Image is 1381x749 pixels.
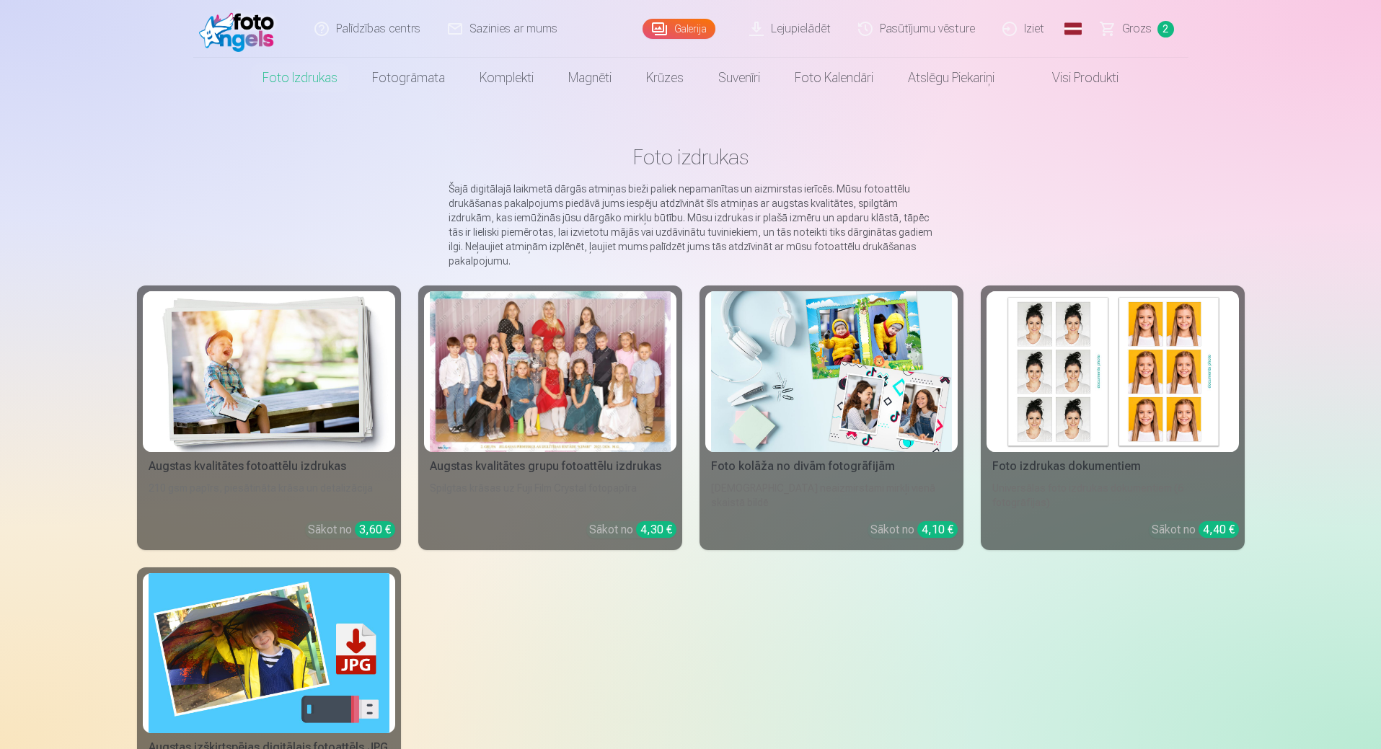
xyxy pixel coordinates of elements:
[149,291,389,452] img: Augstas kvalitātes fotoattēlu izdrukas
[149,144,1233,170] h1: Foto izdrukas
[308,521,395,539] div: Sākot no
[589,521,676,539] div: Sākot no
[917,521,958,538] div: 4,10 €
[629,58,701,98] a: Krūzes
[462,58,551,98] a: Komplekti
[424,458,676,475] div: Augstas kvalitātes grupu fotoattēlu izdrukas
[199,6,282,52] img: /fa1
[777,58,891,98] a: Foto kalendāri
[245,58,355,98] a: Foto izdrukas
[700,285,963,550] a: Foto kolāža no divām fotogrāfijāmFoto kolāža no divām fotogrāfijām[DEMOGRAPHIC_DATA] neaizmirstam...
[551,58,629,98] a: Magnēti
[636,521,676,538] div: 4,30 €
[870,521,958,539] div: Sākot no
[711,291,952,452] img: Foto kolāža no divām fotogrāfijām
[137,285,401,550] a: Augstas kvalitātes fotoattēlu izdrukasAugstas kvalitātes fotoattēlu izdrukas210 gsm papīrs, piesā...
[1012,58,1136,98] a: Visi produkti
[1122,20,1152,37] span: Grozs
[355,521,395,538] div: 3,60 €
[424,481,676,510] div: Spilgtas krāsas uz Fuji Film Crystal fotopapīra
[705,458,958,475] div: Foto kolāža no divām fotogrāfijām
[1157,21,1174,37] span: 2
[418,285,682,550] a: Augstas kvalitātes grupu fotoattēlu izdrukasSpilgtas krāsas uz Fuji Film Crystal fotopapīraSākot ...
[981,285,1245,550] a: Foto izdrukas dokumentiemFoto izdrukas dokumentiemUniversālas foto izdrukas dokumentiem (6 fotogr...
[149,573,389,734] img: Augstas izšķirtspējas digitālais fotoattēls JPG formātā
[987,458,1239,475] div: Foto izdrukas dokumentiem
[1199,521,1239,538] div: 4,40 €
[987,481,1239,510] div: Universālas foto izdrukas dokumentiem (6 fotogrāfijas)
[143,481,395,510] div: 210 gsm papīrs, piesātināta krāsa un detalizācija
[643,19,715,39] a: Galerija
[992,291,1233,452] img: Foto izdrukas dokumentiem
[143,458,395,475] div: Augstas kvalitātes fotoattēlu izdrukas
[1152,521,1239,539] div: Sākot no
[449,182,933,268] p: Šajā digitālajā laikmetā dārgās atmiņas bieži paliek nepamanītas un aizmirstas ierīcēs. Mūsu foto...
[701,58,777,98] a: Suvenīri
[705,481,958,510] div: [DEMOGRAPHIC_DATA] neaizmirstami mirkļi vienā skaistā bildē
[355,58,462,98] a: Fotogrāmata
[891,58,1012,98] a: Atslēgu piekariņi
